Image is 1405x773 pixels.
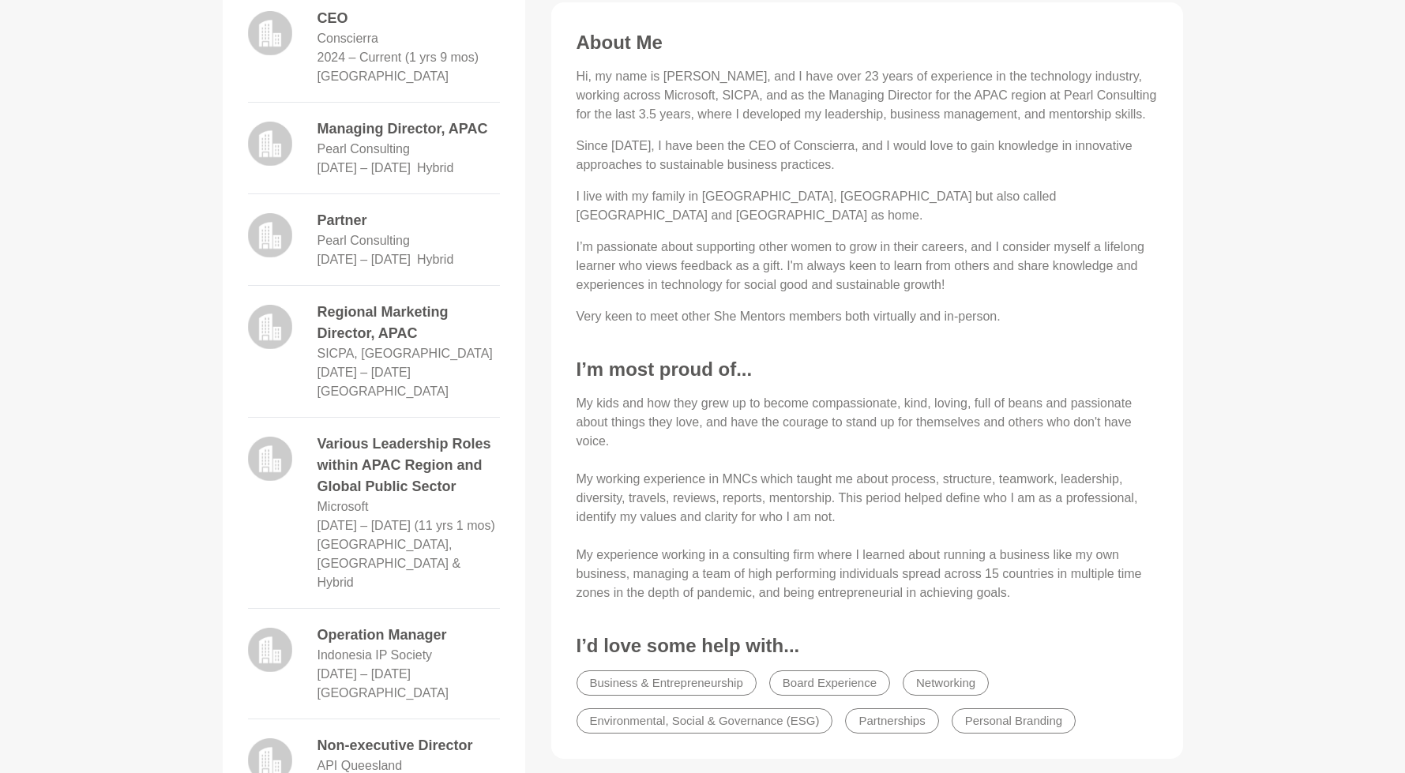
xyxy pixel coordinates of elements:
dd: [GEOGRAPHIC_DATA] [317,684,449,703]
dd: [GEOGRAPHIC_DATA] [317,382,449,401]
time: [DATE] – [DATE] [317,366,411,379]
time: 2024 – Current (1 yrs 9 mos) [317,51,479,64]
dd: Hybrid [417,250,453,269]
dd: Indonesia IP Society [317,646,433,665]
dd: Hybrid [417,159,453,178]
dd: Non-executive Director [317,735,501,756]
dd: SICPA, [GEOGRAPHIC_DATA] [317,344,493,363]
img: logo [248,11,292,55]
dd: 2015 – 2020 [317,250,411,269]
dd: 2012 – 2013 [317,363,411,382]
p: I live with my family in [GEOGRAPHIC_DATA], [GEOGRAPHIC_DATA] but also called [GEOGRAPHIC_DATA] a... [577,187,1158,225]
dd: Managing Director, APAC [317,118,501,140]
img: logo [248,305,292,349]
dd: 1997 – 2001 [317,665,411,684]
dd: Pearl Consulting [317,140,410,159]
h3: I’m most proud of... [577,358,1158,381]
dd: [GEOGRAPHIC_DATA] [317,67,449,86]
dd: 2001 – 2012 (11 yrs 1 mos) [317,516,495,535]
time: [DATE] – [DATE] [317,667,411,681]
img: logo [248,437,292,481]
time: [DATE] – [DATE] [317,253,411,266]
time: [DATE] – [DATE] (11 yrs 1 mos) [317,519,495,532]
dd: Microsoft [317,497,369,516]
img: logo [248,213,292,257]
dd: Regional Marketing Director, APAC [317,302,501,344]
time: [DATE] – [DATE] [317,161,411,174]
h3: About Me [577,31,1158,54]
p: Hi, my name is [PERSON_NAME], and I have over 23 years of experience in the technology industry, ... [577,67,1158,124]
p: I’m passionate about supporting other women to grow in their careers, and I consider myself a lif... [577,238,1158,295]
dd: Various Leadership Roles within APAC Region and Global Public Sector [317,433,501,497]
dd: 2020 – 2023 [317,159,411,178]
dd: 2024 – Current (1 yrs 9 mos) [317,48,479,67]
dd: Operation Manager [317,625,501,646]
img: logo [248,122,292,166]
p: My kids and how they grew up to become compassionate, kind, loving, full of beans and passionate ... [577,394,1158,602]
h3: I’d love some help with... [577,634,1158,658]
dd: CEO [317,8,501,29]
p: Since [DATE], I have been the CEO of Conscierra, and I would love to gain knowledge in innovative... [577,137,1158,174]
dd: Partner [317,210,501,231]
dd: Pearl Consulting [317,231,410,250]
p: Very keen to meet other She Mentors members both virtually and in-person. [577,307,1158,326]
img: logo [248,628,292,672]
dd: Conscierra [317,29,378,48]
dd: [GEOGRAPHIC_DATA], [GEOGRAPHIC_DATA] & Hybrid [317,535,501,592]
